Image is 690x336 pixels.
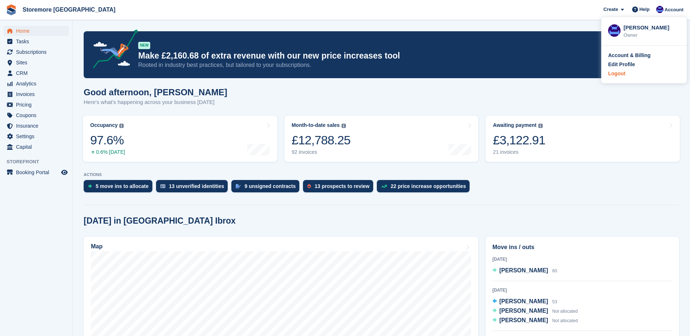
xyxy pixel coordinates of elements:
[96,183,149,189] div: 5 move ins to allocate
[16,36,60,47] span: Tasks
[342,124,346,128] img: icon-info-grey-7440780725fd019a000dd9b08b2336e03edf1995a4989e88bcd33f0948082b44.svg
[4,47,69,57] a: menu
[608,24,621,37] img: Angela
[16,110,60,120] span: Coupons
[244,183,296,189] div: 9 unsigned contracts
[156,180,232,196] a: 13 unverified identities
[608,61,680,68] a: Edit Profile
[6,4,17,15] img: stora-icon-8386f47178a22dfd0bd8f6a31ec36ba5ce8667c1dd55bd0f319d3a0aa187defe.svg
[4,110,69,120] a: menu
[4,100,69,110] a: menu
[552,299,557,304] span: 53
[138,61,615,69] p: Rooted in industry best practices, but tailored to your subscriptions.
[84,87,227,97] h1: Good afternoon, [PERSON_NAME]
[608,70,625,77] div: Logout
[284,116,479,162] a: Month-to-date sales £12,788.25 92 invoices
[16,26,60,36] span: Home
[608,52,651,59] div: Account & Billing
[499,317,548,323] span: [PERSON_NAME]
[4,36,69,47] a: menu
[493,122,537,128] div: Awaiting payment
[87,29,138,71] img: price-adjustments-announcement-icon-8257ccfd72463d97f412b2fc003d46551f7dbcb40ab6d574587a9cd5c0d94...
[16,131,60,141] span: Settings
[639,6,650,13] span: Help
[552,309,578,314] span: Not allocated
[377,180,473,196] a: 22 price increase opportunities
[16,142,60,152] span: Capital
[236,184,241,188] img: contract_signature_icon-13c848040528278c33f63329250d36e43548de30e8caae1d1a13099fd9432cc5.svg
[381,185,387,188] img: price_increase_opportunities-93ffe204e8149a01c8c9dc8f82e8f89637d9d84a8eef4429ea346261dce0b2c0.svg
[391,183,466,189] div: 22 price increase opportunities
[90,122,117,128] div: Occupancy
[84,172,679,177] p: ACTIONS
[499,298,548,304] span: [PERSON_NAME]
[493,133,545,148] div: £3,122.91
[4,79,69,89] a: menu
[4,57,69,68] a: menu
[90,149,125,155] div: 0.6% [DATE]
[656,6,663,13] img: Angela
[608,52,680,59] a: Account & Billing
[84,98,227,107] p: Here's what's happening across your business [DATE]
[7,158,72,165] span: Storefront
[4,142,69,152] a: menu
[231,180,303,196] a: 9 unsigned contracts
[84,180,156,196] a: 5 move ins to allocate
[4,89,69,99] a: menu
[16,89,60,99] span: Invoices
[492,316,578,325] a: [PERSON_NAME] Not allocated
[84,216,236,226] h2: [DATE] in [GEOGRAPHIC_DATA] Ibrox
[90,133,125,148] div: 97.6%
[623,32,680,39] div: Owner
[138,42,150,49] div: NEW
[303,180,377,196] a: 13 prospects to review
[16,57,60,68] span: Sites
[492,287,672,293] div: [DATE]
[119,124,124,128] img: icon-info-grey-7440780725fd019a000dd9b08b2336e03edf1995a4989e88bcd33f0948082b44.svg
[608,61,635,68] div: Edit Profile
[88,184,92,188] img: move_ins_to_allocate_icon-fdf77a2bb77ea45bf5b3d319d69a93e2d87916cf1d5bf7949dd705db3b84f3ca.svg
[486,116,680,162] a: Awaiting payment £3,122.91 21 invoices
[4,26,69,36] a: menu
[552,268,557,273] span: 60
[16,68,60,78] span: CRM
[538,124,543,128] img: icon-info-grey-7440780725fd019a000dd9b08b2336e03edf1995a4989e88bcd33f0948082b44.svg
[608,70,680,77] a: Logout
[16,79,60,89] span: Analytics
[16,167,60,177] span: Booking Portal
[603,6,618,13] span: Create
[492,266,557,276] a: [PERSON_NAME] 60
[292,149,351,155] div: 92 invoices
[4,68,69,78] a: menu
[292,122,340,128] div: Month-to-date sales
[60,168,69,177] a: Preview store
[552,318,578,323] span: Not allocated
[492,256,672,263] div: [DATE]
[160,184,165,188] img: verify_identity-adf6edd0f0f0b5bbfe63781bf79b02c33cf7c696d77639b501bdc392416b5a36.svg
[91,243,103,250] h2: Map
[4,131,69,141] a: menu
[20,4,118,16] a: Storemore [GEOGRAPHIC_DATA]
[4,167,69,177] a: menu
[623,24,680,30] div: [PERSON_NAME]
[492,307,578,316] a: [PERSON_NAME] Not allocated
[16,121,60,131] span: Insurance
[307,184,311,188] img: prospect-51fa495bee0391a8d652442698ab0144808aea92771e9ea1ae160a38d050c398.svg
[138,51,615,61] p: Make £2,160.68 of extra revenue with our new price increases tool
[16,100,60,110] span: Pricing
[492,243,672,252] h2: Move ins / outs
[315,183,370,189] div: 13 prospects to review
[4,121,69,131] a: menu
[492,297,557,307] a: [PERSON_NAME] 53
[169,183,224,189] div: 13 unverified identities
[499,267,548,273] span: [PERSON_NAME]
[16,47,60,57] span: Subscriptions
[665,6,683,13] span: Account
[499,308,548,314] span: [PERSON_NAME]
[292,133,351,148] div: £12,788.25
[83,116,277,162] a: Occupancy 97.6% 0.6% [DATE]
[493,149,545,155] div: 21 invoices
